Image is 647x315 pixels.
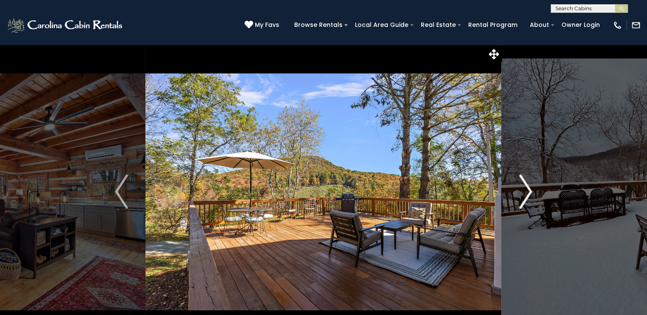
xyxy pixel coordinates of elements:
[290,18,347,32] a: Browse Rentals
[631,20,641,30] img: mail-regular-white.png
[519,175,532,209] img: arrow
[245,20,281,30] a: My Favs
[417,18,460,32] a: Real Estate
[351,18,413,32] a: Local Area Guide
[6,17,125,34] img: White-1-2.png
[613,20,622,30] img: phone-regular-white.png
[255,20,279,29] span: My Favs
[115,175,128,209] img: arrow
[557,18,604,32] a: Owner Login
[464,18,522,32] a: Rental Program
[526,18,553,32] a: About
